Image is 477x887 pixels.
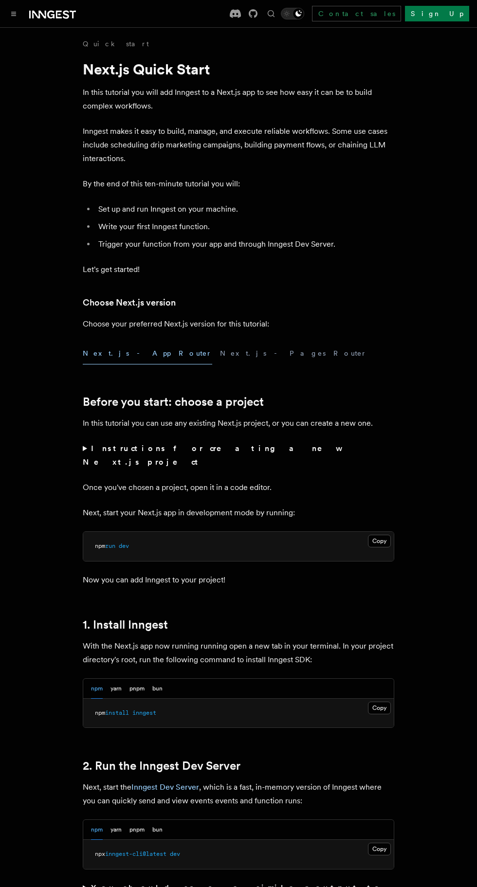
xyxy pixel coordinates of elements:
p: With the Next.js app now running running open a new tab in your terminal. In your project directo... [83,639,394,667]
button: pnpm [129,820,145,840]
span: install [105,709,129,716]
button: pnpm [129,679,145,699]
a: 2. Run the Inngest Dev Server [83,759,240,773]
button: npm [91,820,103,840]
span: dev [119,543,129,549]
a: Sign Up [405,6,469,21]
button: yarn [110,820,122,840]
button: bun [152,679,163,699]
button: Copy [368,535,391,547]
h1: Next.js Quick Start [83,60,394,78]
p: Now you can add Inngest to your project! [83,573,394,587]
span: run [105,543,115,549]
span: npm [95,543,105,549]
p: Let's get started! [83,263,394,276]
span: inngest-cli@latest [105,851,166,857]
button: Next.js - App Router [83,343,212,364]
p: In this tutorial you can use any existing Next.js project, or you can create a new one. [83,416,394,430]
button: yarn [110,679,122,699]
p: Next, start the , which is a fast, in-memory version of Inngest where you can quickly send and vi... [83,780,394,808]
button: bun [152,820,163,840]
button: Next.js - Pages Router [220,343,367,364]
a: Inngest Dev Server [131,782,199,792]
button: npm [91,679,103,699]
span: npx [95,851,105,857]
button: Copy [368,702,391,714]
button: Toggle dark mode [281,8,304,19]
p: By the end of this ten-minute tutorial you will: [83,177,394,191]
a: Contact sales [312,6,401,21]
span: dev [170,851,180,857]
p: Next, start your Next.js app in development mode by running: [83,506,394,520]
li: Write your first Inngest function. [95,220,394,234]
button: Toggle navigation [8,8,19,19]
p: In this tutorial you will add Inngest to a Next.js app to see how easy it can be to build complex... [83,86,394,113]
summary: Instructions for creating a new Next.js project [83,442,394,469]
a: 1. Install Inngest [83,618,168,632]
button: Copy [368,843,391,855]
a: Choose Next.js version [83,296,176,309]
p: Once you've chosen a project, open it in a code editor. [83,481,394,494]
p: Inngest makes it easy to build, manage, and execute reliable workflows. Some use cases include sc... [83,125,394,165]
p: Choose your preferred Next.js version for this tutorial: [83,317,394,331]
li: Set up and run Inngest on your machine. [95,202,394,216]
a: Quick start [83,39,149,49]
span: inngest [132,709,156,716]
a: Before you start: choose a project [83,395,264,409]
button: Find something... [265,8,277,19]
li: Trigger your function from your app and through Inngest Dev Server. [95,237,394,251]
span: npm [95,709,105,716]
strong: Instructions for creating a new Next.js project [83,444,339,467]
